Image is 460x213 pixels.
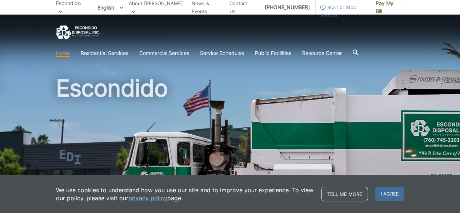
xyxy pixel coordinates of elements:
[92,1,129,13] span: English
[56,49,70,57] a: Home
[139,49,189,57] a: Commercial Services
[56,25,100,40] a: EDCD logo. Return to the homepage.
[128,194,167,202] a: privacy policy
[81,49,128,57] a: Residential Services
[56,186,314,202] p: We use cookies to understand how you use our site and to improve your experience. To view our pol...
[302,49,342,57] a: Resource Center
[255,49,291,57] a: Public Facilities
[375,187,404,201] span: I agree
[200,49,244,57] a: Service Schedules
[321,187,368,201] a: Tell me more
